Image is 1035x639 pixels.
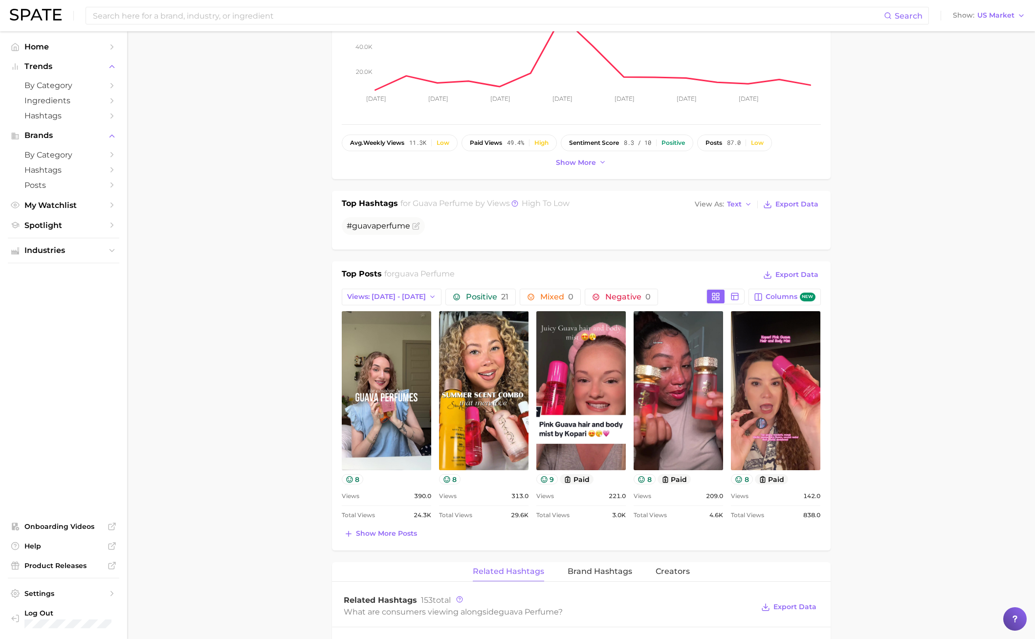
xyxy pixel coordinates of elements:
span: guava perfume [499,607,558,616]
button: sentiment score8.3 / 10Positive [561,135,693,151]
button: Export Data [761,198,820,211]
button: 8 [731,474,753,484]
span: 313.0 [511,490,529,502]
span: 153 [421,595,433,605]
span: 390.0 [414,490,431,502]
span: new [800,293,815,302]
a: Onboarding Videos [8,519,119,534]
span: Negative [605,293,651,301]
button: paid views49.4%High [462,135,557,151]
span: Brand Hashtags [568,567,632,576]
span: Settings [24,589,103,598]
span: 24.3k [414,509,431,521]
a: by Category [8,78,119,93]
span: Industries [24,246,103,255]
a: Ingredients [8,93,119,108]
button: 9 [536,474,558,484]
button: ShowUS Market [950,9,1028,22]
a: Settings [8,586,119,601]
button: paid [755,474,789,484]
span: Related Hashtags [344,595,417,605]
span: 0 [568,292,573,301]
span: high to low [522,199,570,208]
span: 209.0 [706,490,723,502]
span: Search [895,11,923,21]
span: guava perfume [413,199,473,208]
span: Text [727,202,742,207]
span: 29.6k [511,509,529,521]
span: Home [24,42,103,51]
button: paid [560,474,594,484]
span: Brands [24,131,103,140]
button: Views: [DATE] - [DATE] [342,289,442,305]
button: 8 [439,474,461,484]
span: Total Views [439,509,472,521]
span: Mixed [540,293,573,301]
span: Views [731,490,749,502]
button: Show more [553,156,609,169]
span: guava perfume [395,269,455,278]
span: Views: [DATE] - [DATE] [347,293,426,301]
span: View As [695,202,724,207]
span: Views [634,490,651,502]
span: 49.4% [507,139,524,146]
button: posts87.0Low [697,135,772,151]
tspan: [DATE] [552,95,572,102]
span: Positive [466,293,508,301]
span: 142.0 [803,490,820,502]
button: Flag as miscategorized or irrelevant [412,222,420,230]
span: posts [705,139,722,146]
a: by Category [8,147,119,162]
span: Total Views [731,509,764,521]
span: perfume [376,221,410,230]
h2: for by Views [400,198,570,211]
button: Export Data [759,600,818,614]
span: Help [24,542,103,550]
span: US Market [977,13,1014,18]
div: What are consumers viewing alongside ? [344,605,754,618]
span: Creators [656,567,690,576]
button: Columnsnew [749,289,820,305]
span: 838.0 [803,509,820,521]
div: High [534,139,549,146]
span: Log Out [24,609,120,617]
span: 87.0 [727,139,741,146]
tspan: 40.0k [355,43,373,50]
span: Show [953,13,974,18]
span: Total Views [634,509,667,521]
div: Low [437,139,449,146]
span: Total Views [342,509,375,521]
span: by Category [24,150,103,160]
span: Views [536,490,554,502]
h1: Top Hashtags [342,198,398,211]
span: 11.3k [409,139,426,146]
a: Home [8,39,119,54]
span: Export Data [775,271,818,279]
tspan: [DATE] [366,95,386,102]
span: 21 [501,292,508,301]
a: Posts [8,178,119,193]
span: Columns [766,293,815,302]
span: Show more [556,159,596,167]
span: 4.6k [709,509,723,521]
span: Views [439,490,457,502]
h1: Top Posts [342,268,382,283]
span: 3.0k [612,509,626,521]
span: Export Data [773,603,816,611]
span: sentiment score [569,139,619,146]
button: 8 [634,474,656,484]
h2: for [384,268,455,283]
button: Industries [8,243,119,258]
span: My Watchlist [24,201,103,210]
span: Show more posts [356,529,417,538]
span: Export Data [775,200,818,208]
button: avg.weekly views11.3kLow [342,135,458,151]
tspan: [DATE] [490,95,510,102]
tspan: [DATE] [428,95,448,102]
div: Low [751,139,764,146]
a: Spotlight [8,218,119,233]
abbr: average [350,139,363,146]
button: paid [658,474,691,484]
span: 8.3 / 10 [624,139,651,146]
span: Product Releases [24,561,103,570]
